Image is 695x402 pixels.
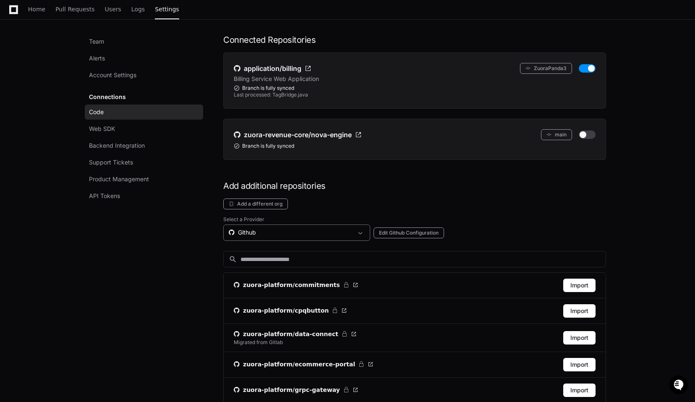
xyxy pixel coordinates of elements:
[234,330,357,338] a: zuora-platform/data-connect
[229,228,353,237] div: Github
[131,7,145,12] span: Logs
[668,374,691,397] iframe: Open customer support
[244,63,301,73] span: application/billing
[234,91,596,98] div: Last processed: TagBridge.java
[59,88,102,94] a: Powered byPylon
[520,63,572,74] button: ZuoraPanda3
[563,279,596,292] button: Import
[234,360,374,368] a: zuora-platform/ecommerce-portal
[541,129,572,140] button: main
[563,384,596,397] button: Import
[85,104,203,120] a: Code
[85,155,203,170] a: Support Tickets
[89,192,120,200] span: API Tokens
[223,216,606,223] label: Select a Provider
[234,339,283,346] div: Migrated from Gitlab
[89,54,105,63] span: Alerts
[8,34,153,47] div: Welcome
[89,37,104,46] span: Team
[243,330,338,338] span: zuora-platform/data-connect
[243,306,329,315] span: zuora-platform/cpqbutton
[229,255,237,264] mat-icon: search
[89,125,115,133] span: Web SDK
[105,7,121,12] span: Users
[234,386,358,394] a: zuora-platform/grpc-gateway
[89,71,136,79] span: Account Settings
[234,306,347,315] a: zuora-platform/cpqbutton
[234,63,311,74] a: application/billing
[374,227,444,238] button: Edit Github Configuration
[155,7,179,12] span: Settings
[55,7,94,12] span: Pull Requests
[89,108,104,116] span: Code
[29,63,138,71] div: Start new chat
[8,8,25,25] img: PlayerZero
[89,158,133,167] span: Support Tickets
[243,360,355,368] span: zuora-platform/ecommerce-portal
[85,138,203,153] a: Backend Integration
[234,143,596,149] div: Branch is fully synced
[563,331,596,345] button: Import
[223,180,606,192] h1: Add additional repositories
[243,386,340,394] span: zuora-platform/grpc-gateway
[85,188,203,204] a: API Tokens
[243,281,340,289] span: zuora-platform/commitments
[8,63,24,78] img: 1736555170064-99ba0984-63c1-480f-8ee9-699278ef63ed
[85,51,203,66] a: Alerts
[223,34,606,46] h1: Connected Repositories
[84,88,102,94] span: Pylon
[234,281,358,289] a: zuora-platform/commitments
[89,141,145,150] span: Backend Integration
[28,7,45,12] span: Home
[234,85,596,91] div: Branch is fully synced
[29,71,106,78] div: We're available if you need us!
[563,358,596,371] button: Import
[89,175,149,183] span: Product Management
[223,198,288,209] button: Add a different org
[234,129,362,140] a: zuora-revenue-core/nova-engine
[234,75,319,83] p: Billing Service Web Application
[85,34,203,49] a: Team
[85,68,203,83] a: Account Settings
[85,121,203,136] a: Web SDK
[563,304,596,318] button: Import
[244,130,352,140] span: zuora-revenue-core/nova-engine
[143,65,153,75] button: Start new chat
[85,172,203,187] a: Product Management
